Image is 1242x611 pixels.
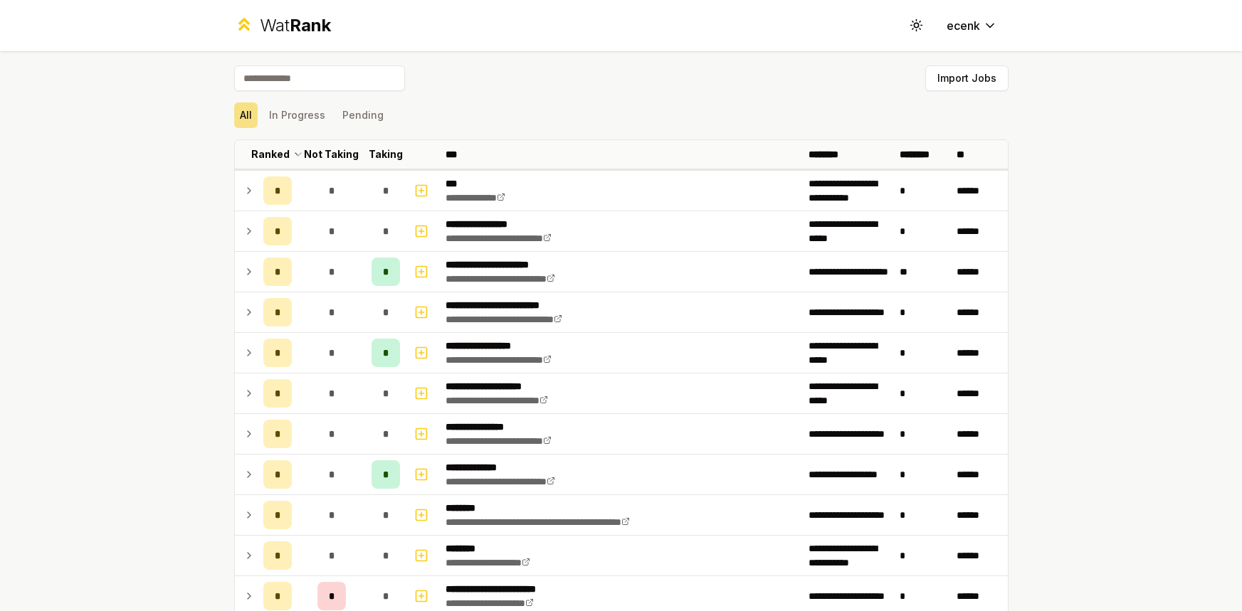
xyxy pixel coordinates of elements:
[263,102,331,128] button: In Progress
[234,102,258,128] button: All
[925,65,1009,91] button: Import Jobs
[337,102,389,128] button: Pending
[251,147,290,161] p: Ranked
[290,15,331,36] span: Rank
[234,14,332,37] a: WatRank
[304,147,359,161] p: Not Taking
[947,17,980,34] span: ecenk
[369,147,403,161] p: Taking
[260,14,331,37] div: Wat
[935,13,1009,38] button: ecenk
